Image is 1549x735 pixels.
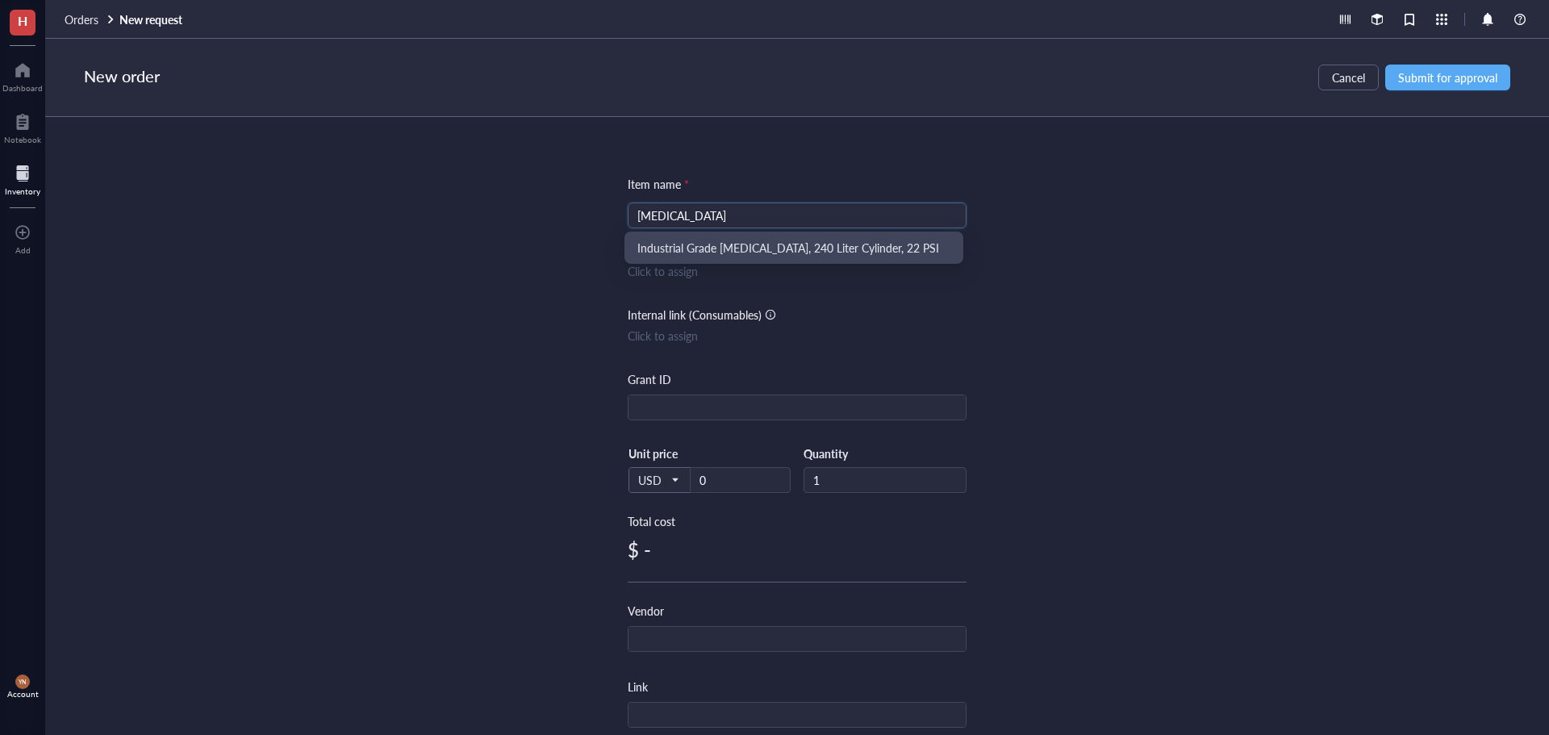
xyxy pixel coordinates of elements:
[637,239,950,257] div: Industrial Grade [MEDICAL_DATA], 240 Liter Cylinder, 22 PSI
[5,186,40,196] div: Inventory
[628,678,648,695] div: Link
[119,12,186,27] a: New request
[628,327,967,345] div: Click to assign
[15,245,31,255] div: Add
[5,161,40,196] a: Inventory
[1398,71,1497,84] span: Submit for approval
[628,537,967,562] div: $ -
[2,57,43,93] a: Dashboard
[628,446,729,461] div: Unit price
[628,235,960,261] div: Industrial Grade Liquid Nitrogen, 240 Liter Cylinder, 22 PSI
[7,689,39,699] div: Account
[4,109,41,144] a: Notebook
[1385,65,1510,90] button: Submit for approval
[2,83,43,93] div: Dashboard
[628,262,967,280] div: Click to assign
[84,65,160,90] div: New order
[804,446,967,461] div: Quantity
[638,473,678,487] span: USD
[19,679,27,686] span: YN
[1332,71,1365,84] span: Cancel
[18,10,27,31] span: H
[65,11,98,27] span: Orders
[628,370,671,388] div: Grant ID
[628,306,762,324] div: Internal link (Consumables)
[628,512,967,530] div: Total cost
[65,12,116,27] a: Orders
[628,175,689,193] div: Item name
[628,602,664,620] div: Vendor
[1318,65,1379,90] button: Cancel
[4,135,41,144] div: Notebook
